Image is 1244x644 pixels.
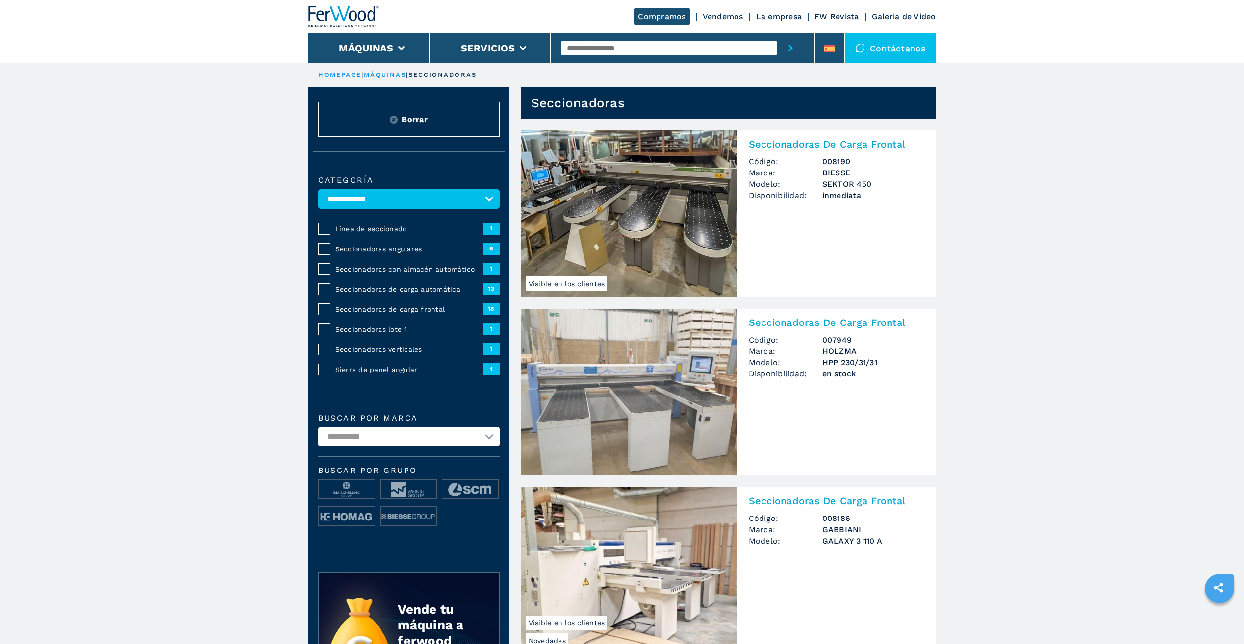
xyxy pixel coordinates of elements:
label: Buscar por marca [318,414,500,422]
span: | [361,71,363,78]
iframe: Chat [1202,600,1237,637]
span: Marca: [749,167,822,178]
label: categoría [318,176,500,184]
span: Seccionadoras lote 1 [335,324,483,334]
span: Sierra de panel angular [335,365,483,374]
span: 18 [483,303,500,315]
img: Seccionadoras De Carga Frontal BIESSE SEKTOR 450 [521,130,737,297]
span: Disponibilidad: [749,368,822,379]
div: Contáctanos [845,33,936,63]
span: 1 [483,323,500,335]
span: Marca: [749,524,822,535]
span: Seccionadoras verticales [335,345,483,354]
span: Modelo: [749,357,822,368]
a: Vendemos [703,12,743,21]
button: Máquinas [339,42,393,54]
span: 13 [483,283,500,295]
button: Servicios [461,42,515,54]
a: Seccionadoras De Carga Frontal BIESSE SEKTOR 450Visible en los clientesSeccionadoras De Carga Fro... [521,130,936,297]
h3: HOLZMA [822,346,924,357]
span: Visible en los clientes [526,276,608,291]
button: ResetBorrar [318,102,500,137]
span: Marca: [749,346,822,357]
h2: Seccionadoras De Carga Frontal [749,138,924,150]
span: | [406,71,408,78]
button: submit-button [777,33,804,63]
span: Código: [749,513,822,524]
img: Reset [390,116,398,124]
span: 6 [483,243,500,254]
img: image [442,480,498,499]
a: Seccionadoras De Carga Frontal HOLZMA HPP 230/31/31Seccionadoras De Carga FrontalCódigo:007949Mar... [521,309,936,475]
span: 1 [483,363,500,375]
h3: GALAXY 3 110 A [822,535,924,546]
img: Ferwood [308,6,379,27]
h3: BIESSE [822,167,924,178]
span: Línea de seccionado [335,224,483,234]
h3: 008190 [822,156,924,167]
img: image [319,480,375,499]
span: Modelo: [749,178,822,190]
img: image [381,507,436,526]
span: Borrar [402,114,428,125]
img: image [381,480,436,499]
h1: Seccionadoras [531,95,625,111]
h2: Seccionadoras De Carga Frontal [749,317,924,328]
a: FW Revista [814,12,859,21]
span: Buscar por grupo [318,467,500,474]
img: Seccionadoras De Carga Frontal HOLZMA HPP 230/31/31 [521,309,737,475]
img: image [319,507,375,526]
span: Modelo: [749,535,822,546]
a: máquinas [364,71,406,78]
span: Seccionadoras de carga automática [335,284,483,294]
span: Código: [749,156,822,167]
img: Contáctanos [855,43,865,53]
span: 1 [483,223,500,234]
span: 1 [483,263,500,274]
a: Galeria de Video [872,12,936,21]
a: HOMEPAGE [318,71,362,78]
h3: GABBIANI [822,524,924,535]
span: en stock [822,368,924,379]
span: Disponibilidad: [749,190,822,201]
span: 1 [483,343,500,355]
a: sharethis [1206,575,1231,600]
a: Compramos [634,8,689,25]
span: inmediata [822,190,924,201]
p: seccionadoras [408,71,477,79]
span: Visible en los clientes [526,616,608,630]
span: Código: [749,334,822,346]
h2: Seccionadoras De Carga Frontal [749,495,924,507]
h3: 007949 [822,334,924,346]
h3: 008186 [822,513,924,524]
a: La empresa [756,12,802,21]
span: Seccionadoras angulares [335,244,483,254]
h3: HPP 230/31/31 [822,357,924,368]
span: Seccionadoras con almacén automático [335,264,483,274]
h3: SEKTOR 450 [822,178,924,190]
span: Seccionadoras de carga frontal [335,304,483,314]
